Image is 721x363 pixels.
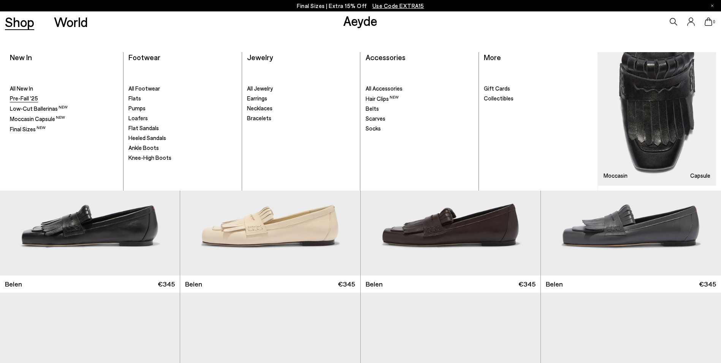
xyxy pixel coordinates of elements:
[128,105,237,112] a: Pumps
[128,95,141,102] span: Flats
[484,85,593,92] a: Gift Cards
[366,53,406,62] a: Accessories
[699,279,716,289] span: €345
[541,275,721,293] a: Belen €345
[484,53,501,62] a: More
[128,85,237,92] a: All Footwear
[5,15,34,29] a: Shop
[366,105,379,112] span: Belts
[247,95,267,102] span: Earrings
[343,13,377,29] a: Aeyde
[10,53,32,62] a: New In
[247,115,271,121] span: Bracelets
[10,85,33,92] span: All New In
[128,144,159,151] span: Ankle Boots
[128,134,237,142] a: Heeled Sandals
[247,95,355,102] a: Earrings
[128,154,171,161] span: Knee-High Boots
[372,2,424,9] span: Navigate to /collections/ss25-final-sizes
[247,105,273,111] span: Necklaces
[10,95,38,102] span: Pre-Fall '25
[5,279,22,289] span: Belen
[484,95,513,102] span: Collectibles
[10,126,46,132] span: Final Sizes
[338,279,355,289] span: €345
[185,279,202,289] span: Belen
[366,85,474,92] a: All Accessories
[128,154,237,162] a: Knee-High Boots
[128,105,146,111] span: Pumps
[128,85,160,92] span: All Footwear
[10,105,118,113] a: Low-Cut Ballerinas
[158,279,175,289] span: €345
[128,115,148,121] span: Loafers
[247,105,355,112] a: Necklaces
[366,115,474,123] a: Scarves
[10,115,65,122] span: Moccasin Capsule
[10,115,118,123] a: Moccasin Capsule
[247,115,355,122] a: Bracelets
[297,1,424,11] p: Final Sizes | Extra 15% Off
[366,125,474,132] a: Socks
[247,53,273,62] a: Jewelry
[366,125,381,132] span: Socks
[604,173,628,178] h3: Moccasin
[366,115,385,122] span: Scarves
[366,85,402,92] span: All Accessories
[128,53,160,62] a: Footwear
[128,124,159,131] span: Flat Sandals
[690,173,710,178] h3: Capsule
[366,105,474,113] a: Belts
[128,115,237,122] a: Loafers
[247,85,355,92] a: All Jewelry
[128,124,237,132] a: Flat Sandals
[247,85,273,92] span: All Jewelry
[366,95,399,102] span: Hair Clips
[180,275,360,293] a: Belen €345
[598,52,716,186] img: Mobile_e6eede4d-78b8-4bd1-ae2a-4197e375e133_900x.jpg
[128,95,237,102] a: Flats
[705,18,712,26] a: 0
[54,15,88,29] a: World
[518,279,536,289] span: €345
[484,95,593,102] a: Collectibles
[10,95,118,102] a: Pre-Fall '25
[366,95,474,103] a: Hair Clips
[546,279,563,289] span: Belen
[366,279,383,289] span: Belen
[598,52,716,186] a: Moccasin Capsule
[361,275,540,293] a: Belen €345
[10,105,68,112] span: Low-Cut Ballerinas
[10,125,118,133] a: Final Sizes
[484,85,510,92] span: Gift Cards
[10,85,118,92] a: All New In
[712,20,716,24] span: 0
[128,134,166,141] span: Heeled Sandals
[128,144,237,152] a: Ankle Boots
